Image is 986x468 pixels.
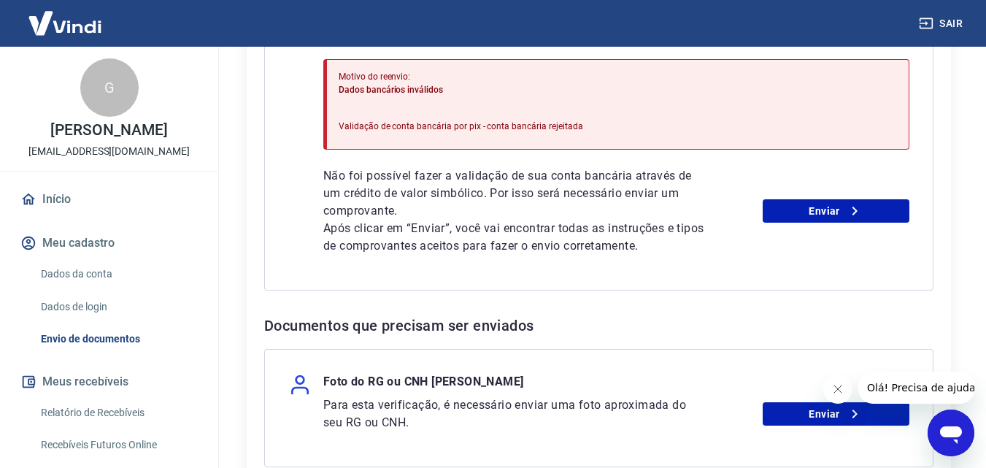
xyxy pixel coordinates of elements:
[339,85,443,95] span: Dados bancários inválidos
[823,375,852,404] iframe: Cerrar mensaje
[35,324,201,354] a: Envio de documentos
[18,1,112,45] img: Vindi
[928,410,974,456] iframe: Botón para iniciar la ventana de mensajería
[763,199,909,223] a: Enviar
[339,120,583,133] p: Validação de conta bancária por pix - conta bancária rejeitada
[288,373,312,396] img: user.af206f65c40a7206969b71a29f56cfb7.svg
[35,398,201,428] a: Relatório de Recebíveis
[323,396,704,431] p: Para esta verificação, é necessário enviar uma foto aproximada do seu RG ou CNH.
[9,10,123,22] span: Olá! Precisa de ajuda?
[80,58,139,117] div: G
[35,292,201,322] a: Dados de login
[18,183,201,215] a: Início
[916,10,968,37] button: Sair
[35,259,201,289] a: Dados da conta
[18,227,201,259] button: Meu cadastro
[323,373,523,396] p: Foto do RG ou CNH [PERSON_NAME]
[763,402,909,426] a: Enviar
[18,366,201,398] button: Meus recebíveis
[35,430,201,460] a: Recebíveis Futuros Online
[323,167,704,220] p: Não foi possível fazer a validação de sua conta bancária através de um crédito de valor simbólico...
[28,144,190,159] p: [EMAIL_ADDRESS][DOMAIN_NAME]
[323,220,704,255] p: Após clicar em “Enviar”, você vai encontrar todas as instruções e tipos de comprovantes aceitos p...
[264,314,933,337] h6: Documentos que precisam ser enviados
[50,123,167,138] p: [PERSON_NAME]
[858,372,974,404] iframe: Mensaje de la compañía
[339,70,583,83] p: Motivo do reenvio:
